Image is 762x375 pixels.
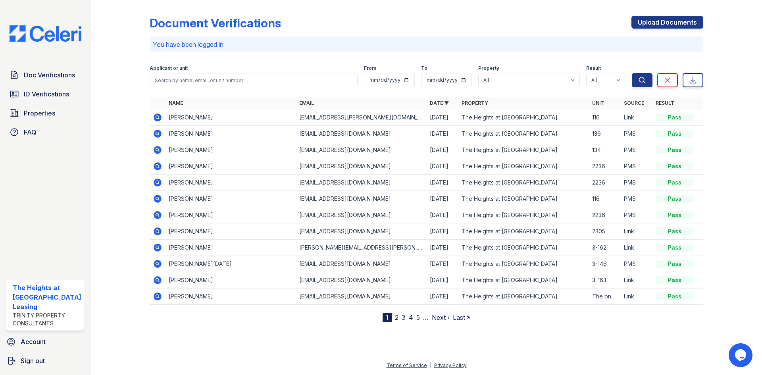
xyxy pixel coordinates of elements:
[621,158,652,175] td: PMS
[624,100,644,106] a: Source
[427,256,458,272] td: [DATE]
[296,288,427,305] td: [EMAIL_ADDRESS][DOMAIN_NAME]
[6,67,85,83] a: Doc Verifications
[165,240,296,256] td: [PERSON_NAME]
[631,16,703,29] a: Upload Documents
[656,244,694,252] div: Pass
[621,191,652,207] td: PMS
[427,158,458,175] td: [DATE]
[165,207,296,223] td: [PERSON_NAME]
[6,86,85,102] a: ID Verifications
[165,110,296,126] td: [PERSON_NAME]
[656,130,694,138] div: Pass
[656,146,694,154] div: Pass
[153,40,700,49] p: You have been logged in
[165,175,296,191] td: [PERSON_NAME]
[462,100,488,106] a: Property
[589,126,621,142] td: 136
[427,240,458,256] td: [DATE]
[621,256,652,272] td: PMS
[589,110,621,126] td: 116
[427,272,458,288] td: [DATE]
[24,89,69,99] span: ID Verifications
[296,126,427,142] td: [EMAIL_ADDRESS][DOMAIN_NAME]
[656,195,694,203] div: Pass
[453,313,470,321] a: Last »
[409,313,413,321] a: 4
[427,142,458,158] td: [DATE]
[589,288,621,305] td: The one with [PERSON_NAME]
[621,110,652,126] td: Link
[165,256,296,272] td: [PERSON_NAME][DATE]
[296,240,427,256] td: [PERSON_NAME][EMAIL_ADDRESS][PERSON_NAME][DOMAIN_NAME]
[656,276,694,284] div: Pass
[427,126,458,142] td: [DATE]
[13,312,81,327] div: Trinity Property Consultants
[150,16,281,30] div: Document Verifications
[383,313,392,322] div: 1
[427,110,458,126] td: [DATE]
[621,175,652,191] td: PMS
[621,207,652,223] td: PMS
[458,142,589,158] td: The Heights at [GEOGRAPHIC_DATA]
[6,124,85,140] a: FAQ
[458,110,589,126] td: The Heights at [GEOGRAPHIC_DATA]
[296,223,427,240] td: [EMAIL_ADDRESS][DOMAIN_NAME]
[165,272,296,288] td: [PERSON_NAME]
[6,105,85,121] a: Properties
[458,158,589,175] td: The Heights at [GEOGRAPHIC_DATA]
[421,65,427,71] label: To
[589,240,621,256] td: 3-162
[589,175,621,191] td: 2236
[656,211,694,219] div: Pass
[656,100,674,106] a: Result
[24,70,75,80] span: Doc Verifications
[3,334,88,350] a: Account
[165,223,296,240] td: [PERSON_NAME]
[416,313,420,321] a: 5
[589,207,621,223] td: 2236
[427,223,458,240] td: [DATE]
[165,158,296,175] td: [PERSON_NAME]
[589,272,621,288] td: 3-163
[621,142,652,158] td: PMS
[621,240,652,256] td: Link
[621,288,652,305] td: Link
[458,272,589,288] td: The Heights at [GEOGRAPHIC_DATA]
[24,108,55,118] span: Properties
[656,162,694,170] div: Pass
[458,175,589,191] td: The Heights at [GEOGRAPHIC_DATA]
[458,240,589,256] td: The Heights at [GEOGRAPHIC_DATA]
[458,207,589,223] td: The Heights at [GEOGRAPHIC_DATA]
[296,158,427,175] td: [EMAIL_ADDRESS][DOMAIN_NAME]
[423,313,429,322] span: …
[169,100,183,106] a: Name
[427,288,458,305] td: [DATE]
[589,223,621,240] td: 2305
[656,292,694,300] div: Pass
[402,313,406,321] a: 3
[589,142,621,158] td: 134
[296,191,427,207] td: [EMAIL_ADDRESS][DOMAIN_NAME]
[621,272,652,288] td: Link
[165,126,296,142] td: [PERSON_NAME]
[364,65,376,71] label: From
[387,362,427,368] a: Terms of Service
[165,288,296,305] td: [PERSON_NAME]
[427,207,458,223] td: [DATE]
[150,73,358,87] input: Search by name, email, or unit number
[656,260,694,268] div: Pass
[586,65,601,71] label: Result
[458,191,589,207] td: The Heights at [GEOGRAPHIC_DATA]
[296,256,427,272] td: [EMAIL_ADDRESS][DOMAIN_NAME]
[458,223,589,240] td: The Heights at [GEOGRAPHIC_DATA]
[150,65,188,71] label: Applicant or unit
[13,283,81,312] div: The Heights at [GEOGRAPHIC_DATA] Leasing
[296,142,427,158] td: [EMAIL_ADDRESS][DOMAIN_NAME]
[3,25,88,42] img: CE_Logo_Blue-a8612792a0a2168367f1c8372b55b34899dd931a85d93a1a3d3e32e68fde9ad4.png
[458,256,589,272] td: The Heights at [GEOGRAPHIC_DATA]
[24,127,37,137] span: FAQ
[656,113,694,121] div: Pass
[621,126,652,142] td: PMS
[656,179,694,187] div: Pass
